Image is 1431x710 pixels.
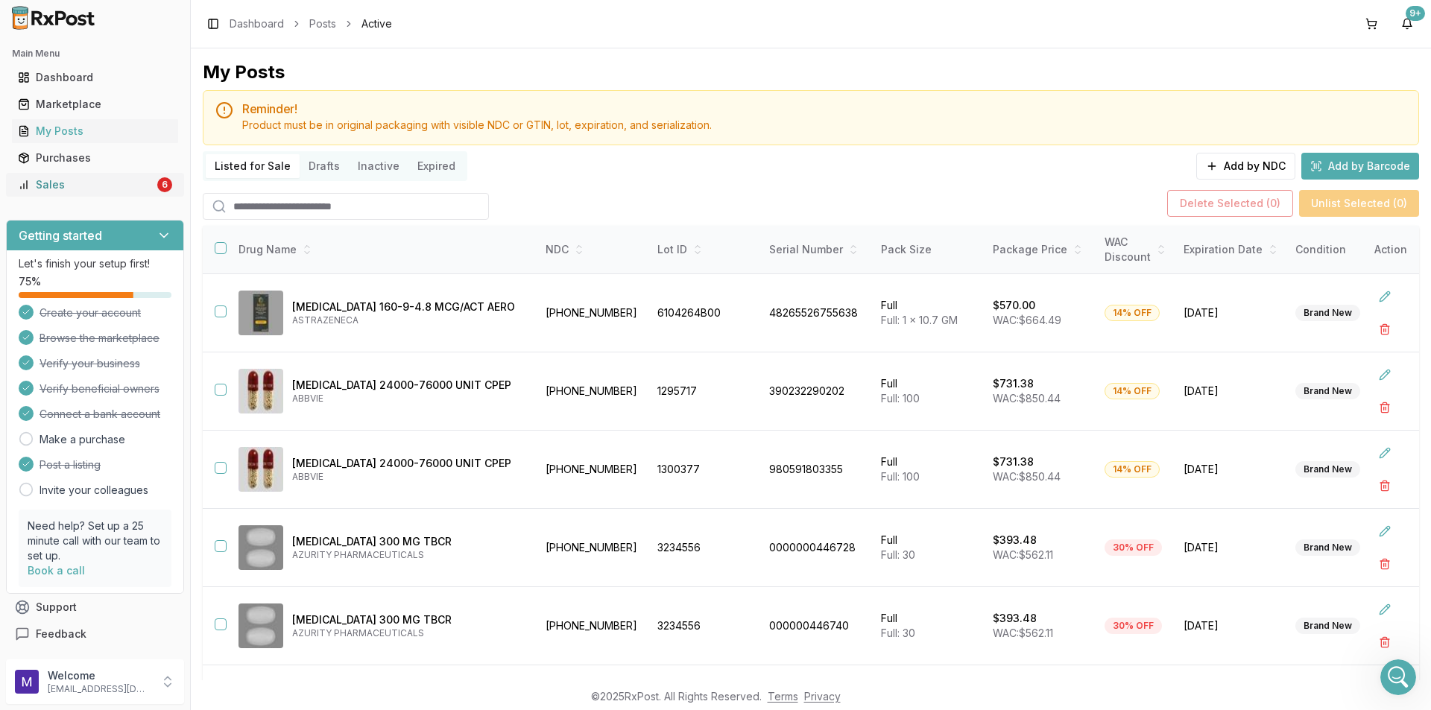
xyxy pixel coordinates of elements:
button: Emoji picker [23,488,35,500]
td: 3234556 [648,509,760,587]
div: WAC Discount [1105,235,1166,264]
p: [MEDICAL_DATA] 24000-76000 UNIT CPEP [292,456,525,471]
div: Elizabeth says… [12,177,286,235]
textarea: Message… [13,457,285,482]
div: Expiration Date [1184,242,1277,257]
span: WAC: $562.11 [993,548,1053,561]
div: can u send me updated packing slip [73,142,286,175]
div: Manuel says… [12,98,286,142]
div: Brand New [1295,461,1360,478]
p: ASTRAZENECA [292,314,525,326]
img: RxPost Logo [6,6,101,30]
p: [MEDICAL_DATA] 300 MG TBCR [292,534,525,549]
button: Listed for Sale [206,154,300,178]
th: Pack Size [872,226,984,274]
img: Profile image for Manuel [42,8,66,32]
td: 1295717 [648,352,760,431]
div: sorry not meant for you [12,451,159,484]
div: Manuel says… [12,451,286,516]
a: Sales6 [12,171,178,198]
span: Create your account [40,305,141,320]
p: [EMAIL_ADDRESS][DOMAIN_NAME] [48,683,151,695]
span: Full: 1 x 10.7 GM [881,314,958,326]
span: WAC: $850.44 [993,392,1061,405]
div: Elizabeth says… [12,338,286,383]
div: 9+ [1406,6,1425,21]
td: Full [872,274,984,352]
h5: Reminder! [242,103,1406,115]
button: Upload attachment [71,488,83,500]
div: Dashboard [18,70,172,85]
span: WAC: $664.49 [993,314,1061,326]
div: Lot ID [657,242,751,257]
button: Edit [1371,440,1398,466]
div: can u send me updated packing slip [85,151,274,166]
span: Connect a bank account [40,407,160,422]
p: $393.48 [993,611,1037,626]
a: Dashboard [12,64,178,91]
span: [DATE] [1184,540,1277,555]
button: Gif picker [47,488,59,500]
div: 14% OFF [1105,383,1160,399]
button: Delete [1371,316,1398,343]
button: Edit [1371,283,1398,310]
span: 75 % [19,274,41,289]
div: 14% OFF [1105,305,1160,321]
span: [DATE] [1184,305,1277,320]
img: Breztri Aerosphere 160-9-4.8 MCG/ACT AERO [238,291,283,335]
td: [PHONE_NUMBER] [537,274,648,352]
button: Edit [1371,518,1398,545]
div: Marketplace [18,97,172,112]
td: [PHONE_NUMBER] [537,509,648,587]
div: Elizabeth says… [12,54,286,98]
p: Active in the last 15m [72,19,179,34]
button: Add by Barcode [1301,153,1419,180]
div: yes [256,63,274,77]
div: Close [262,6,288,33]
button: go back [10,6,38,34]
div: My Posts [18,124,172,139]
div: Elizabeth says… [12,142,286,177]
a: Book a call [28,564,85,577]
td: [PHONE_NUMBER] [537,587,648,665]
p: Need help? Set up a 25 minute call with our team to set up. [28,519,162,563]
p: [MEDICAL_DATA] 24000-76000 UNIT CPEP [292,378,525,393]
button: Add by NDC [1196,153,1295,180]
span: Full: 100 [881,470,920,483]
th: Condition [1286,226,1398,274]
div: Brand New [1295,383,1360,399]
button: Marketplace [6,92,184,116]
span: [DATE] [1184,618,1277,633]
div: Sales [18,177,154,192]
div: Product must be in original packaging with visible NDC or GTIN, lot, expiration, and serialization. [242,118,1406,133]
div: Brand New [1295,618,1360,634]
div: should be good to go! [12,98,151,130]
button: Edit [1371,361,1398,388]
span: Full: 30 [881,627,915,639]
h3: Getting started [19,226,102,244]
button: Purchases [6,146,184,170]
button: Home [233,6,262,34]
div: Sorry you figured it out before i could respond. Anytime I change it you would just have to repri... [24,244,233,317]
td: [PHONE_NUMBER] [537,352,648,431]
h2: Main Menu [12,48,178,60]
button: Drafts [300,154,349,178]
div: should be good to go! [24,107,139,121]
span: Browse the marketplace [40,331,159,346]
td: Full [872,431,984,509]
div: 30% OFF [1105,539,1162,556]
span: Post a listing [40,457,101,472]
th: Action [1362,226,1419,274]
button: Edit [1371,596,1398,623]
p: AZURITY PHARMACEUTICALS [292,549,525,561]
h1: [PERSON_NAME] [72,7,169,19]
iframe: Intercom live chat [1380,659,1416,695]
button: Delete [1371,472,1398,499]
span: [DATE] [1184,384,1277,399]
p: [MEDICAL_DATA] 160-9-4.8 MCG/ACT AERO [292,299,525,314]
div: NDC [546,242,639,257]
td: 390232290202 [760,352,872,431]
img: Creon 24000-76000 UNIT CPEP [238,447,283,492]
span: WAC: $850.44 [993,470,1061,483]
button: My Posts [6,119,184,143]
